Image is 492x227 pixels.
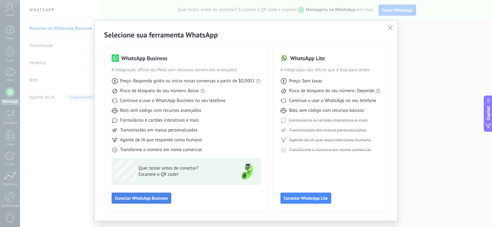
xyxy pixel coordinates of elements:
[120,98,226,104] span: Continue a usar o WhatsApp Business no seu telefone
[280,193,331,204] button: Conectar WhatsApp Lite
[112,67,261,73] span: A integração oficial da Meta com recursos comerciais avançados
[236,160,258,182] img: green-phone.png
[289,98,376,104] span: Continue a usar o WhatsApp no seu telefone
[120,108,201,114] span: Bots sem código com recursos avançados
[280,67,381,73] span: A integração não oficial que é boa para testes
[289,137,371,143] span: Agente de IA que responde como humano
[120,78,255,84] span: Preço: Responda grátis ou inicie novas conversas a partir de $0,0002
[289,108,364,114] span: Bots sem código com recursos básicos
[121,54,168,62] h3: WhatsApp Business
[289,147,371,153] span: Transforme o número em nome comercial
[289,78,322,84] span: Preço: Sem taxas
[120,137,202,143] span: Agente de IA que responde como humano
[289,127,366,133] span: Transmissões em massa personalizadas
[120,147,202,153] span: Transforme o número em nome comercial
[290,54,325,62] h3: WhatsApp Lite
[120,117,199,123] span: Formulários e cartões interativos e mais
[120,127,197,133] span: Transmissões em massa personalizadas
[104,30,388,40] h2: Selecione sua ferramenta WhatsApp
[139,165,228,171] span: Quer testar antes de conectar?
[284,196,328,200] span: Conectar WhatsApp Lite
[112,193,171,204] button: Conectar WhatsApp Business
[485,106,491,120] span: Copilot
[120,88,199,94] span: Risco de bloqueio do seu número: Baixo
[115,196,168,200] span: Conectar WhatsApp Business
[289,117,368,123] span: Formulários e cartões interativos e mais
[139,171,228,178] span: Escaneie o QR code!
[289,88,375,94] span: Risco de bloqueio do seu número: Depende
